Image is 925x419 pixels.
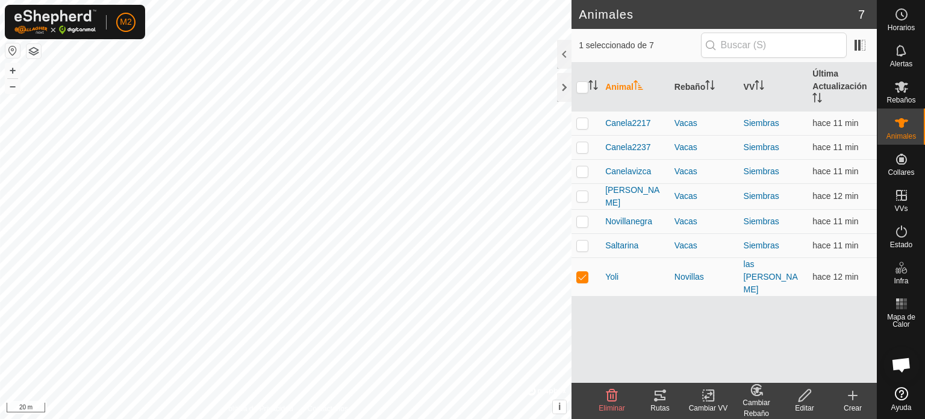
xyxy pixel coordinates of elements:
[812,241,858,250] span: 23 sept 2025, 14:02
[880,313,922,328] span: Mapa de Calor
[674,141,734,154] div: Vacas
[674,239,734,252] div: Vacas
[223,403,293,414] a: Política de Privacidad
[877,382,925,416] a: Ayuda
[674,117,734,130] div: Vacas
[670,63,739,112] th: Rebaño
[886,133,916,140] span: Animales
[5,43,20,58] button: Restablecer Mapa
[890,60,912,68] span: Alertas
[744,241,779,250] a: Siembras
[600,63,670,112] th: Animal
[744,118,779,128] a: Siembras
[579,39,700,52] span: 1 seleccionado de 7
[780,403,829,414] div: Editar
[812,191,858,201] span: 23 sept 2025, 14:02
[684,403,732,414] div: Cambiar VV
[894,205,908,212] span: VVs
[858,5,865,24] span: 7
[755,82,764,92] p-sorticon: Activar para ordenar
[634,82,643,92] p-sorticon: Activar para ordenar
[674,271,734,283] div: Novillas
[888,169,914,176] span: Collares
[5,79,20,93] button: –
[744,216,779,226] a: Siembras
[5,63,20,78] button: +
[605,165,651,178] span: Canelavizca
[553,400,566,414] button: i
[674,215,734,228] div: Vacas
[744,191,779,201] a: Siembras
[26,44,41,58] button: Capas del Mapa
[808,63,877,112] th: Última Actualización
[812,142,858,152] span: 23 sept 2025, 14:02
[605,117,651,130] span: Canela2217
[894,277,908,285] span: Infra
[812,216,858,226] span: 23 sept 2025, 14:02
[605,215,652,228] span: Novillanegra
[705,82,715,92] p-sorticon: Activar para ordenar
[674,190,734,203] div: Vacas
[605,141,651,154] span: Canela2237
[744,259,798,294] a: las [PERSON_NAME]
[744,166,779,176] a: Siembras
[558,402,561,412] span: i
[605,184,665,209] span: [PERSON_NAME]
[599,404,624,412] span: Eliminar
[579,7,858,22] h2: Animales
[14,10,96,34] img: Logo Gallagher
[891,404,912,411] span: Ayuda
[588,82,598,92] p-sorticon: Activar para ordenar
[890,241,912,248] span: Estado
[739,63,808,112] th: VV
[701,33,847,58] input: Buscar (S)
[886,96,915,104] span: Rebaños
[605,271,618,283] span: Yoli
[812,272,858,282] span: 23 sept 2025, 14:02
[636,403,684,414] div: Rutas
[744,142,779,152] a: Siembras
[308,403,348,414] a: Contáctenos
[812,118,858,128] span: 23 sept 2025, 14:02
[732,397,780,419] div: Cambiar Rebaño
[812,166,858,176] span: 23 sept 2025, 14:03
[888,24,915,31] span: Horarios
[812,95,822,104] p-sorticon: Activar para ordenar
[883,347,920,383] div: Chat abierto
[674,165,734,178] div: Vacas
[605,239,638,252] span: Saltarina
[120,16,131,28] span: M2
[829,403,877,414] div: Crear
